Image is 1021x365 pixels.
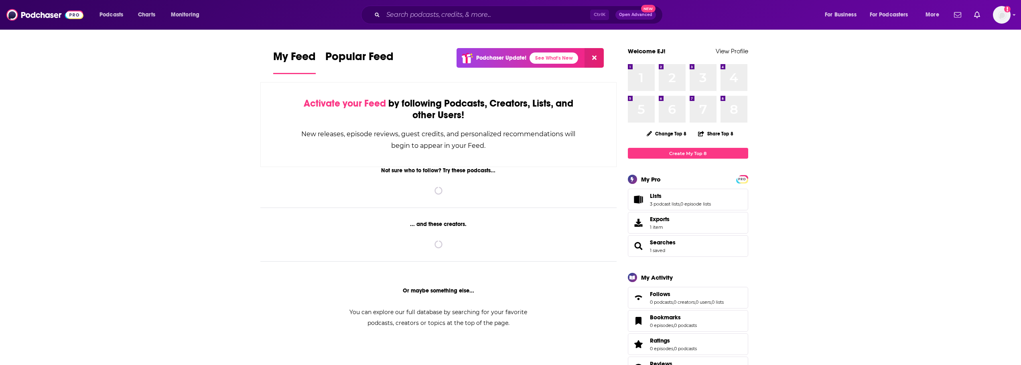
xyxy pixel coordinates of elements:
span: Activate your Feed [304,97,386,109]
a: Create My Top 8 [628,148,748,159]
a: Lists [650,192,711,200]
div: Not sure who to follow? Try these podcasts... [260,167,617,174]
img: User Profile [993,6,1011,24]
a: Charts [133,8,160,21]
span: , [673,299,674,305]
a: 0 episodes [650,346,673,351]
button: open menu [865,8,920,21]
span: New [641,5,656,12]
span: Exports [631,217,647,228]
a: 0 podcasts [650,299,673,305]
a: 1 saved [650,248,665,253]
a: Bookmarks [631,315,647,327]
span: Exports [650,216,670,223]
a: Welcome EJ! [628,47,666,55]
a: See What's New [530,52,578,64]
a: 0 episode lists [680,201,711,207]
button: open menu [920,8,949,21]
a: Show notifications dropdown [971,8,983,22]
button: open menu [165,8,210,21]
a: My Feed [273,50,316,74]
span: Follows [628,287,748,309]
span: Open Advanced [619,13,652,17]
span: Charts [138,9,155,20]
span: My Feed [273,50,316,68]
span: Ctrl K [590,10,609,20]
a: Exports [628,212,748,234]
span: Bookmarks [628,310,748,332]
span: 1 item [650,224,670,230]
span: For Podcasters [870,9,908,20]
button: open menu [819,8,867,21]
button: open menu [94,8,134,21]
p: Podchaser Update! [476,54,526,61]
a: 3 podcast lists [650,201,680,207]
button: Share Top 8 [698,126,734,141]
img: Podchaser - Follow, Share and Rate Podcasts [6,7,83,22]
a: 0 podcasts [674,323,697,328]
span: , [695,299,696,305]
a: Searches [631,240,647,252]
span: Podcasts [99,9,123,20]
a: Popular Feed [325,50,394,74]
a: Ratings [631,339,647,350]
button: Show profile menu [993,6,1011,24]
div: My Activity [641,274,673,281]
div: New releases, episode reviews, guest credits, and personalized recommendations will begin to appe... [301,128,576,151]
a: 0 podcasts [674,346,697,351]
a: Follows [631,292,647,303]
span: PRO [737,176,747,182]
span: , [673,323,674,328]
span: Searches [628,235,748,257]
a: 0 users [696,299,711,305]
a: Show notifications dropdown [951,8,964,22]
span: Popular Feed [325,50,394,68]
span: Lists [650,192,662,200]
span: For Business [825,9,857,20]
a: PRO [737,176,747,182]
div: ... and these creators. [260,221,617,228]
a: Searches [650,239,676,246]
div: My Pro [641,175,661,183]
div: Search podcasts, credits, & more... [369,6,670,24]
button: Open AdvancedNew [615,10,656,20]
div: Or maybe something else... [260,287,617,294]
span: Logged in as EJJackson [993,6,1011,24]
div: You can explore our full database by searching for your favorite podcasts, creators or topics at ... [340,307,537,329]
span: Ratings [628,333,748,355]
span: , [673,346,674,351]
span: , [711,299,712,305]
span: More [926,9,939,20]
input: Search podcasts, credits, & more... [383,8,590,21]
a: View Profile [716,47,748,55]
span: Bookmarks [650,314,681,321]
span: Lists [628,189,748,210]
button: Change Top 8 [642,129,692,139]
div: by following Podcasts, Creators, Lists, and other Users! [301,98,576,121]
a: Ratings [650,337,697,344]
a: Follows [650,290,724,298]
a: 0 episodes [650,323,673,328]
span: Ratings [650,337,670,344]
span: Follows [650,290,670,298]
a: Bookmarks [650,314,697,321]
svg: Add a profile image [1004,6,1011,12]
a: 0 lists [712,299,724,305]
a: 0 creators [674,299,695,305]
span: Monitoring [171,9,199,20]
a: Lists [631,194,647,205]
